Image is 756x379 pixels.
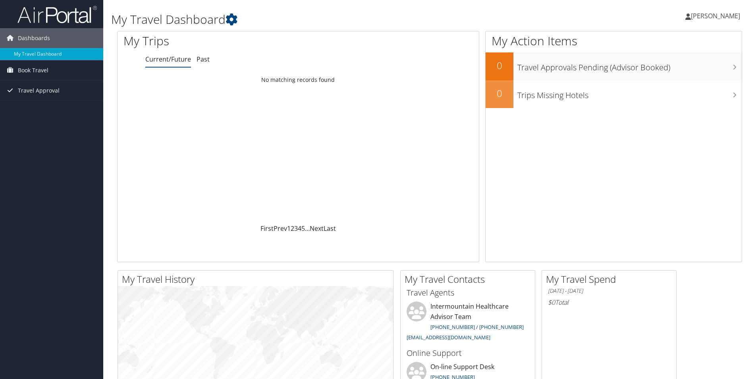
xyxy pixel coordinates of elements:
li: Intermountain Healthcare Advisor Team [403,302,533,344]
a: 5 [301,224,305,233]
h2: 0 [486,59,513,72]
h3: Trips Missing Hotels [517,86,742,101]
h2: My Travel History [122,273,393,286]
a: [EMAIL_ADDRESS][DOMAIN_NAME] [407,334,490,341]
span: … [305,224,310,233]
a: 4 [298,224,301,233]
a: 1 [287,224,291,233]
h6: Total [548,298,670,307]
a: [PERSON_NAME] [685,4,748,28]
a: Past [197,55,210,64]
a: [PHONE_NUMBER] / [PHONE_NUMBER] [430,323,524,331]
h6: [DATE] - [DATE] [548,287,670,295]
span: [PERSON_NAME] [691,12,740,20]
h3: Travel Approvals Pending (Advisor Booked) [517,58,742,73]
h1: My Action Items [486,33,742,49]
h2: My Travel Spend [546,273,676,286]
span: Dashboards [18,28,50,48]
a: Current/Future [145,55,191,64]
a: Last [324,224,336,233]
a: 0Travel Approvals Pending (Advisor Booked) [486,52,742,80]
h1: My Travel Dashboard [111,11,536,28]
a: 3 [294,224,298,233]
h3: Online Support [407,348,529,359]
a: 2 [291,224,294,233]
h1: My Trips [123,33,322,49]
h2: 0 [486,87,513,100]
span: Book Travel [18,60,48,80]
td: No matching records found [118,73,479,87]
span: Travel Approval [18,81,60,101]
img: airportal-logo.png [17,5,97,24]
a: Next [310,224,324,233]
span: $0 [548,298,555,307]
a: Prev [274,224,287,233]
h3: Travel Agents [407,287,529,298]
a: 0Trips Missing Hotels [486,80,742,108]
h2: My Travel Contacts [405,273,535,286]
a: First [260,224,274,233]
